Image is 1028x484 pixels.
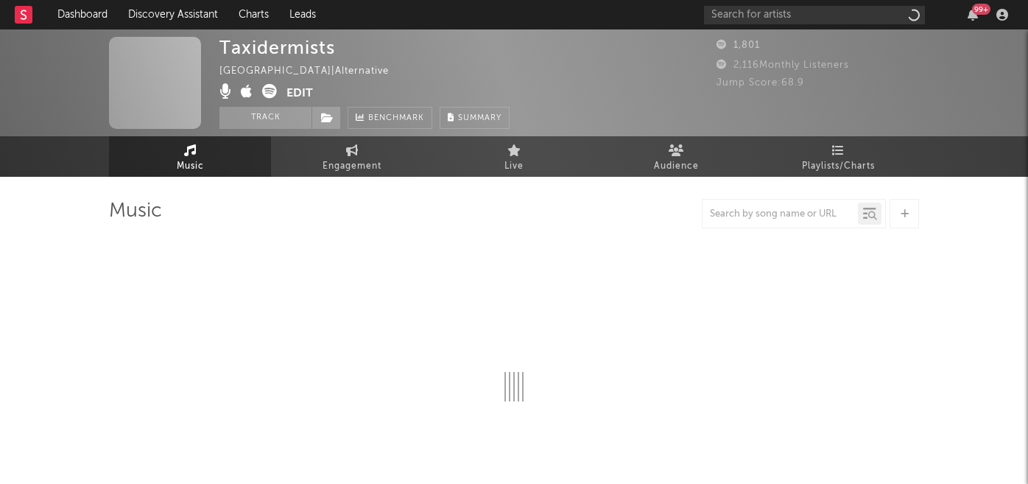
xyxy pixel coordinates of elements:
div: [GEOGRAPHIC_DATA] | Alternative [219,63,406,80]
button: Track [219,107,311,129]
a: Live [433,136,595,177]
input: Search by song name or URL [703,208,858,220]
a: Playlists/Charts [757,136,919,177]
button: Summary [440,107,510,129]
button: Edit [286,84,313,102]
button: 99+ [968,9,978,21]
span: Benchmark [368,110,424,127]
span: 2,116 Monthly Listeners [717,60,849,70]
span: Engagement [323,158,381,175]
a: Benchmark [348,107,432,129]
span: Music [177,158,204,175]
span: Summary [458,114,501,122]
span: Playlists/Charts [802,158,875,175]
span: Jump Score: 68.9 [717,78,804,88]
div: 99 + [972,4,990,15]
span: 1,801 [717,41,760,50]
input: Search for artists [704,6,925,24]
span: Audience [654,158,699,175]
a: Audience [595,136,757,177]
span: Live [504,158,524,175]
a: Engagement [271,136,433,177]
div: Taxidermists [219,37,335,58]
a: Music [109,136,271,177]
